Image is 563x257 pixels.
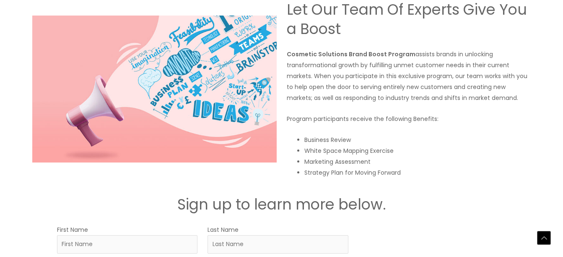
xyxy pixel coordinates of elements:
li: White Space Mapping Exercise [304,145,531,156]
li: Business Review [304,134,531,145]
strong: Cosmetic Solutions Brand Boost Program [287,50,415,58]
p: assists brands in unlocking transformational growth by fulfilling unmet customer needs in their c... [287,49,531,103]
label: Last Name [208,224,239,235]
input: First Name [57,235,197,254]
li: Strategy Plan for Moving Forward [304,167,531,178]
label: First Name [57,224,88,235]
img: Private Label Skin Care Manufacturing Brand Boost Image [32,16,277,163]
h2: Sign up to learn more below. [30,195,533,214]
input: Last Name [208,235,348,254]
li: Marketing Assessment [304,156,531,167]
p: Program participants receive the following Benefits: [287,113,531,124]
